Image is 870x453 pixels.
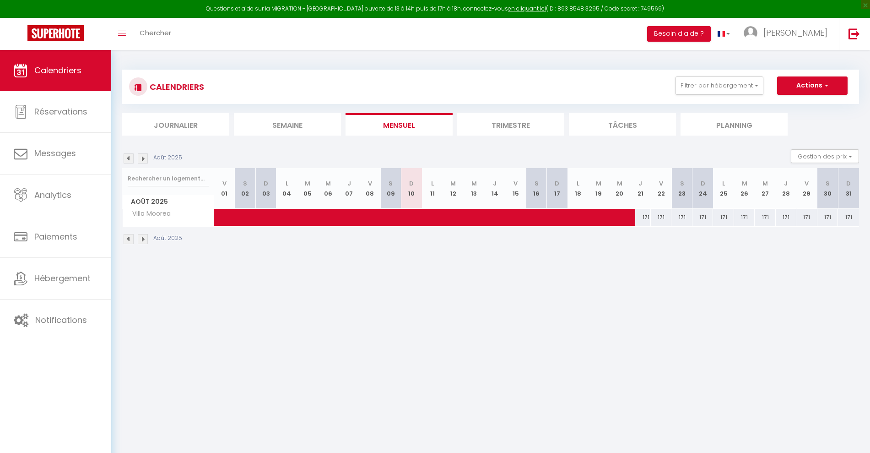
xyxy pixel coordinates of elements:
[763,27,827,38] span: [PERSON_NAME]
[838,209,859,226] div: 171
[401,168,422,209] th: 10
[450,179,456,188] abbr: M
[513,179,518,188] abbr: V
[796,209,817,226] div: 171
[651,168,671,209] th: 22
[339,168,359,209] th: 07
[27,25,84,41] img: Super Booking
[671,209,692,226] div: 171
[297,168,318,209] th: 05
[569,113,676,136] li: Tâches
[443,168,463,209] th: 12
[34,231,77,242] span: Paiements
[34,106,87,117] span: Réservations
[777,76,848,95] button: Actions
[701,179,705,188] abbr: D
[680,179,684,188] abbr: S
[647,26,711,42] button: Besoin d'aide ?
[255,168,276,209] th: 03
[838,168,859,209] th: 31
[464,168,484,209] th: 13
[784,179,788,188] abbr: J
[124,209,173,219] span: Villa Moorea
[286,179,288,188] abbr: L
[484,168,505,209] th: 14
[347,179,351,188] abbr: J
[744,26,757,40] img: ...
[431,179,434,188] abbr: L
[577,179,579,188] abbr: L
[457,113,564,136] li: Trimestre
[755,209,775,226] div: 171
[630,168,651,209] th: 21
[535,179,539,188] abbr: S
[805,179,809,188] abbr: V
[734,209,755,226] div: 171
[264,179,268,188] abbr: D
[128,170,209,187] input: Rechercher un logement...
[243,179,247,188] abbr: S
[796,168,817,209] th: 29
[734,168,755,209] th: 26
[596,179,601,188] abbr: M
[817,168,838,209] th: 30
[409,179,414,188] abbr: D
[567,168,588,209] th: 18
[755,168,775,209] th: 27
[609,168,630,209] th: 20
[422,168,443,209] th: 11
[589,168,609,209] th: 19
[692,209,713,226] div: 171
[722,179,725,188] abbr: L
[380,168,401,209] th: 09
[675,76,763,95] button: Filtrer par hébergement
[147,76,204,97] h3: CALENDRIERS
[817,209,838,226] div: 171
[122,113,229,136] li: Journalier
[140,28,171,38] span: Chercher
[505,168,526,209] th: 15
[742,179,747,188] abbr: M
[526,168,546,209] th: 16
[555,179,559,188] abbr: D
[493,179,497,188] abbr: J
[222,179,227,188] abbr: V
[776,168,796,209] th: 28
[389,179,393,188] abbr: S
[214,168,235,209] th: 01
[34,147,76,159] span: Messages
[368,179,372,188] abbr: V
[305,179,310,188] abbr: M
[681,113,788,136] li: Planning
[508,5,546,12] a: en cliquant ici
[346,113,453,136] li: Mensuel
[692,168,713,209] th: 24
[235,168,255,209] th: 02
[671,168,692,209] th: 23
[659,179,663,188] abbr: V
[651,209,671,226] div: 171
[848,28,860,39] img: logout
[360,168,380,209] th: 08
[791,149,859,163] button: Gestion des prix
[276,168,297,209] th: 04
[713,168,734,209] th: 25
[846,179,851,188] abbr: D
[123,195,214,208] span: Août 2025
[234,113,341,136] li: Semaine
[713,209,734,226] div: 171
[35,314,87,326] span: Notifications
[34,189,71,201] span: Analytics
[153,153,182,162] p: Août 2025
[318,168,339,209] th: 06
[547,168,567,209] th: 17
[34,65,81,76] span: Calendriers
[133,18,178,50] a: Chercher
[153,234,182,243] p: Août 2025
[762,179,768,188] abbr: M
[617,179,622,188] abbr: M
[826,179,830,188] abbr: S
[34,273,91,284] span: Hébergement
[325,179,331,188] abbr: M
[638,179,642,188] abbr: J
